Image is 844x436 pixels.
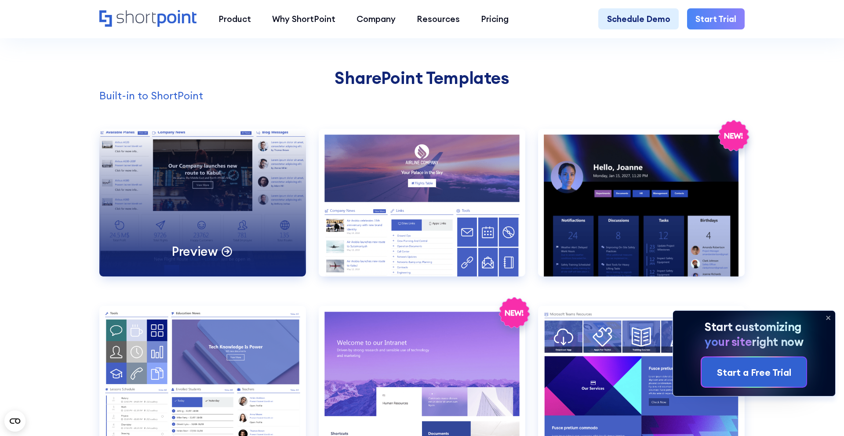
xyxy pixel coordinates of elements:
[481,13,509,25] div: Pricing
[391,254,437,270] p: Preview
[406,8,470,29] a: Resources
[538,129,745,293] a: Communication
[99,129,306,293] a: Airlines 1Preview
[417,13,460,25] div: Resources
[99,68,745,88] h2: SharePoint Templates
[717,365,791,379] div: Start a Free Trial
[611,254,656,270] p: Preview
[208,8,262,29] a: Product
[357,13,396,25] div: Company
[319,129,525,293] a: Airlines 2
[218,13,251,25] div: Product
[470,8,519,29] a: Pricing
[687,8,745,29] a: Start Trial
[346,8,406,29] a: Company
[702,357,806,387] a: Start a Free Trial
[272,13,335,25] div: Why ShortPoint
[598,8,678,29] a: Schedule Demo
[99,87,745,103] p: Built-in to ShortPoint
[262,8,346,29] a: Why ShortPoint
[4,411,25,432] button: Open CMP widget
[172,243,218,259] p: Preview
[99,10,197,29] a: Home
